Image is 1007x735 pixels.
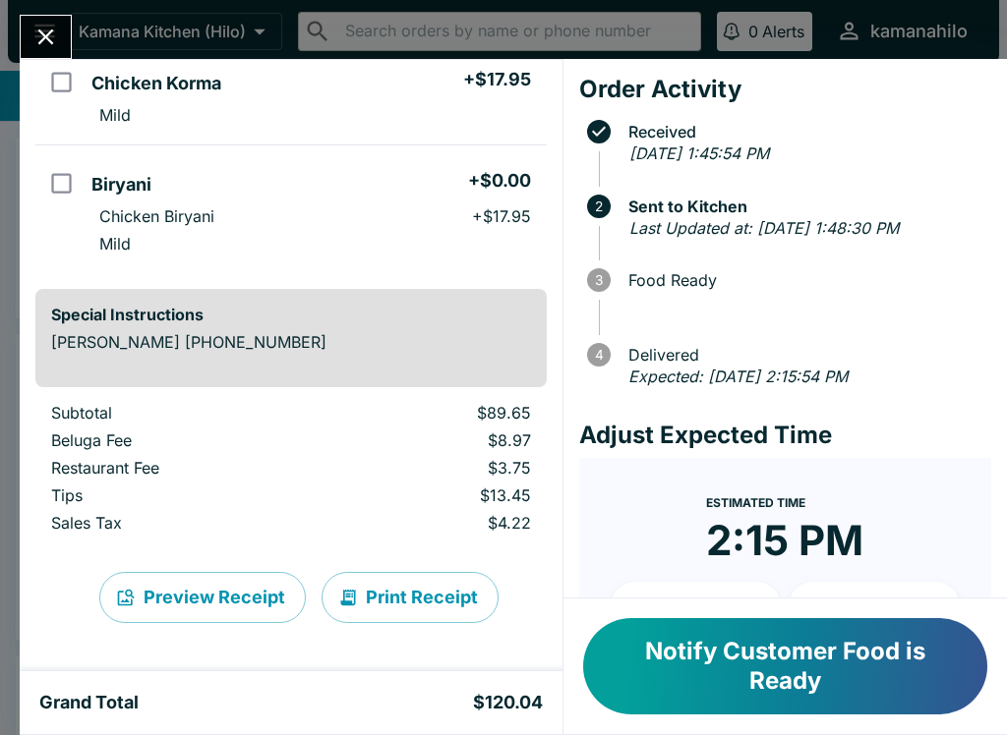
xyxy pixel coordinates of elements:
h4: Order Activity [579,75,991,104]
span: Delivered [619,346,991,364]
p: $4.22 [337,513,530,533]
button: + 20 [789,582,960,631]
p: Mild [99,234,131,254]
p: Beluga Fee [51,430,306,450]
p: $3.75 [337,458,530,478]
p: Tips [51,485,306,505]
p: $13.45 [337,485,530,505]
h5: Grand Total [39,691,139,714]
p: $89.65 [337,403,530,423]
h4: Adjust Expected Time [579,421,991,450]
h5: + $17.95 [463,68,531,91]
p: + $17.95 [472,206,531,226]
p: Subtotal [51,403,306,423]
p: Sales Tax [51,513,306,533]
h6: Special Instructions [51,305,531,324]
span: Sent to Kitchen [619,198,991,215]
text: 3 [595,272,603,288]
time: 2:15 PM [706,515,863,566]
em: Last Updated at: [DATE] 1:48:30 PM [629,218,899,238]
button: + 10 [611,582,782,631]
p: Chicken Biryani [99,206,214,226]
p: [PERSON_NAME] [PHONE_NUMBER] [51,332,531,352]
span: Received [619,123,991,141]
p: $8.97 [337,430,530,450]
em: [DATE] 1:45:54 PM [629,143,769,163]
button: Preview Receipt [99,572,306,623]
p: Mild [99,105,131,125]
span: Food Ready [619,271,991,289]
button: Close [21,16,71,58]
text: 4 [594,347,603,363]
button: Notify Customer Food is Ready [583,618,987,714]
button: Print Receipt [322,572,499,623]
p: Restaurant Fee [51,458,306,478]
h5: + $0.00 [468,169,531,193]
h5: $120.04 [473,691,543,714]
text: 2 [595,198,603,214]
span: Estimated Time [706,495,805,510]
table: orders table [35,403,547,540]
h5: Chicken Korma [91,72,221,95]
h5: Biryani [91,173,151,197]
em: Expected: [DATE] 2:15:54 PM [628,367,848,386]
